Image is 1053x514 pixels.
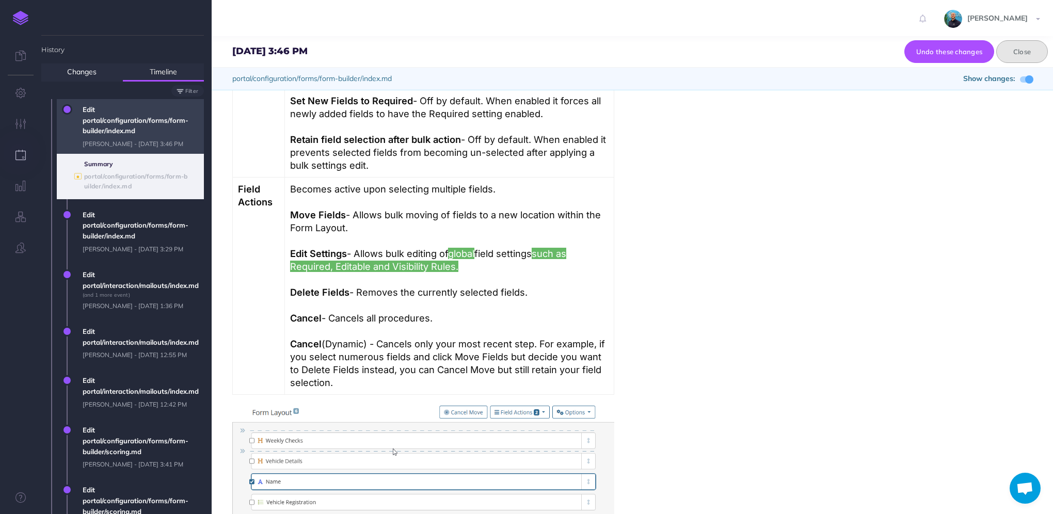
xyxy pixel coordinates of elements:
[212,68,1053,90] div: portal/configuration/forms/form-builder/index.md
[13,11,28,25] img: logo-mark.svg
[290,286,609,299] p: - Removes the currently selected fields.
[290,94,609,120] p: - Off by default. When enabled it forces all newly added fields to have the Required setting enab...
[290,312,609,325] p: - Cancels all procedures.
[290,312,322,324] strong: Cancel
[41,36,204,53] h4: History
[84,172,187,190] b: portal/configuration/forms/form-builder/index.md
[290,286,349,298] strong: Delete Fields
[290,338,322,349] strong: Cancel
[996,40,1048,63] button: Close
[290,338,609,389] p: (Dynamic) - Cancels only your most recent step. For example, if you select numerous fields and cl...
[290,183,609,196] p: Becomes active upon selecting multiple fields.
[185,88,199,94] small: Filter
[944,10,962,28] img: 925838e575eb33ea1a1ca055db7b09b0.jpg
[232,46,308,57] h4: [DATE] 3:46 PM
[904,40,995,63] button: Undo these changes
[290,248,347,259] strong: Edit Settings
[448,248,474,259] ins: global
[290,209,346,220] strong: Move Fields
[76,173,80,179] span: ●
[123,63,204,82] a: Timeline
[290,247,609,273] p: - Allows bulk editing of field settings
[171,85,204,97] button: Filter
[290,133,609,172] p: - Off by default. When enabled it prevents selected fields from becoming un-selected after applyi...
[238,183,273,207] strong: Field Actions
[84,171,199,191] button: ● portal/configuration/forms/form-builder/index.md
[1010,473,1041,504] a: Open chat
[290,95,413,106] strong: Set New Fields to Required
[963,73,1015,84] b: Show changes:
[41,63,123,82] a: Changes
[290,208,609,234] p: - Allows bulk moving of fields to a new location within the Form Layout.
[74,173,82,180] i: Modified
[84,160,113,168] b: Summary
[962,13,1033,23] span: [PERSON_NAME]
[290,134,461,145] strong: Retain field selection after bulk action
